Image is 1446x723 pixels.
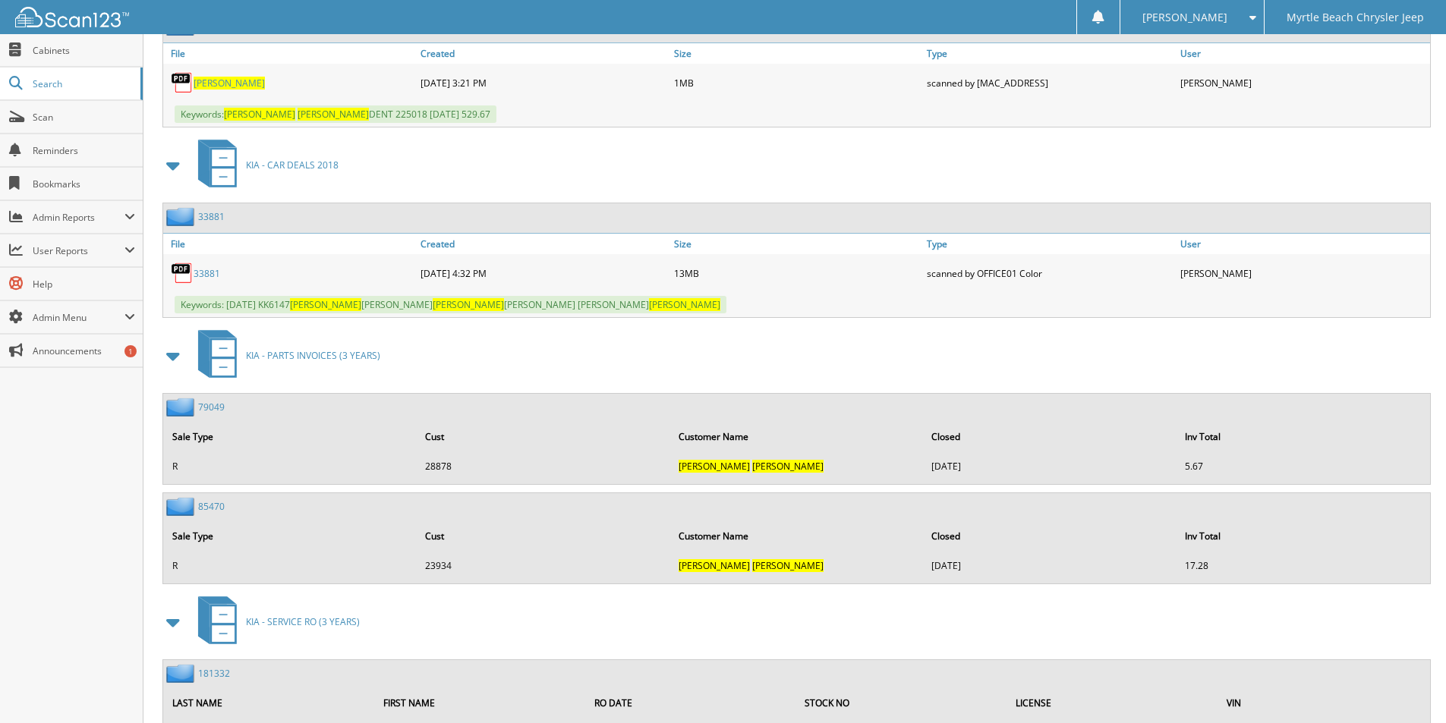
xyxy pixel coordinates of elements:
[246,159,339,171] span: KIA - CAR DEALS 2018
[33,244,124,257] span: User Reports
[752,460,824,473] span: [PERSON_NAME]
[1177,520,1429,552] th: Inv Total
[1177,68,1430,98] div: [PERSON_NAME]
[417,258,670,288] div: [DATE] 4:32 PM
[1177,258,1430,288] div: [PERSON_NAME]
[198,210,225,223] a: 33881
[33,311,124,324] span: Admin Menu
[924,421,1175,452] th: Closed
[165,553,416,578] td: R
[417,553,669,578] td: 23934
[679,460,750,473] span: [PERSON_NAME]
[1177,43,1430,64] a: User
[924,520,1175,552] th: Closed
[649,298,720,311] span: [PERSON_NAME]
[163,234,417,254] a: File
[1177,234,1430,254] a: User
[417,520,669,552] th: Cust
[124,345,137,357] div: 1
[165,687,374,718] th: LAST NAME
[1008,687,1218,718] th: LICENSE
[15,7,129,27] img: scan123-logo-white.svg
[1177,421,1429,452] th: Inv Total
[671,421,922,452] th: Customer Name
[1287,13,1424,22] span: Myrtle Beach Chrysler Jeep
[587,687,796,718] th: RO DATE
[198,401,225,413] a: 79049
[189,592,360,652] a: KIA - SERVICE RO (3 YEARS)
[670,234,924,254] a: Size
[198,667,230,680] a: 181332
[417,454,669,479] td: 28878
[246,615,360,628] span: KIA - SERVICE RO (3 YEARS)
[923,234,1177,254] a: Type
[671,520,922,552] th: Customer Name
[1177,553,1429,578] td: 17.28
[33,278,135,291] span: Help
[923,43,1177,64] a: Type
[679,559,750,572] span: [PERSON_NAME]
[33,44,135,57] span: Cabinets
[417,43,670,64] a: Created
[298,108,369,121] span: [PERSON_NAME]
[166,398,198,417] img: folder2.png
[924,454,1175,479] td: [DATE]
[163,43,417,64] a: File
[33,144,135,157] span: Reminders
[417,421,669,452] th: Cust
[166,664,198,683] img: folder2.png
[923,258,1177,288] div: scanned by OFFICE01 Color
[166,497,198,516] img: folder2.png
[376,687,585,718] th: FIRST NAME
[752,559,824,572] span: [PERSON_NAME]
[433,298,504,311] span: [PERSON_NAME]
[1177,454,1429,479] td: 5.67
[175,105,496,123] span: Keywords: DENT 225018 [DATE] 529.67
[290,298,361,311] span: [PERSON_NAME]
[171,262,194,284] img: PDF.png
[246,349,380,362] span: KIA - PARTS INVOICES (3 YEARS)
[670,43,924,64] a: Size
[175,296,726,313] span: Keywords: [DATE] KK6147 [PERSON_NAME] [PERSON_NAME] [PERSON_NAME]
[33,77,133,90] span: Search
[670,258,924,288] div: 13MB
[33,111,135,124] span: Scan
[797,687,1007,718] th: STOCK NO
[1219,687,1429,718] th: VIN
[923,68,1177,98] div: scanned by [MAC_ADDRESS]
[198,500,225,513] a: 85470
[33,344,135,357] span: Announcements
[33,178,135,190] span: Bookmarks
[189,325,380,385] a: KIA - PARTS INVOICES (3 YEARS)
[165,421,416,452] th: Sale Type
[189,135,339,195] a: KIA - CAR DEALS 2018
[194,267,220,280] a: 33881
[33,211,124,224] span: Admin Reports
[924,553,1175,578] td: [DATE]
[1142,13,1227,22] span: [PERSON_NAME]
[165,454,416,479] td: R
[166,207,198,226] img: folder2.png
[194,77,265,90] a: [PERSON_NAME]
[165,520,416,552] th: Sale Type
[417,234,670,254] a: Created
[670,68,924,98] div: 1MB
[224,108,295,121] span: [PERSON_NAME]
[417,68,670,98] div: [DATE] 3:21 PM
[171,71,194,94] img: PDF.png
